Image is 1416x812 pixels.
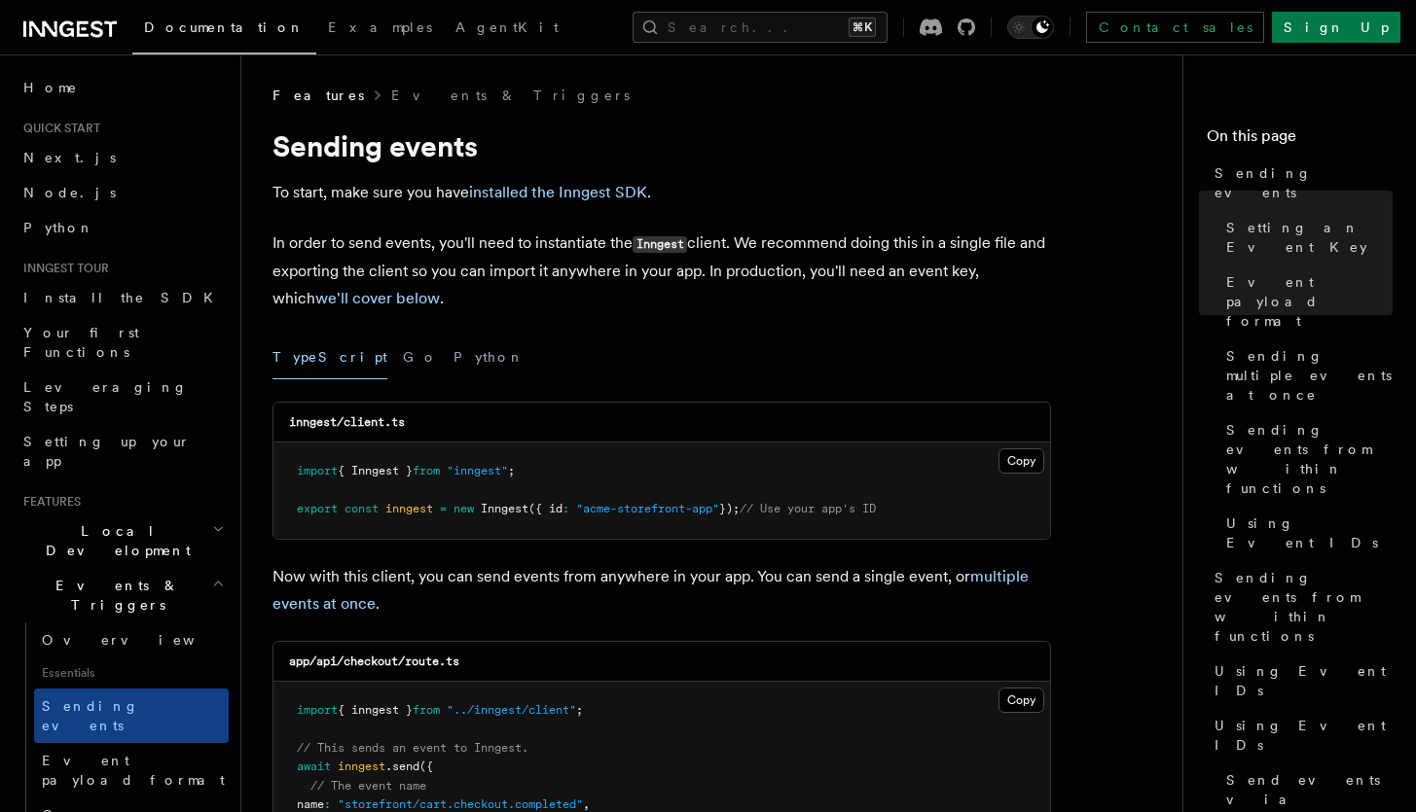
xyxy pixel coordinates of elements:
span: Overview [42,632,242,648]
span: Documentation [144,19,305,35]
a: Setting up your app [16,424,229,478]
span: Sending events [42,698,139,733]
span: Features [16,494,81,510]
a: Overview [34,622,229,657]
span: Event payload format [42,753,225,788]
a: Sending events from within functions [1207,560,1393,653]
span: Events & Triggers [16,576,212,615]
a: Contact sales [1086,12,1264,43]
span: inngest [338,759,385,773]
span: "acme-storefront-app" [576,502,719,515]
span: from [413,703,440,717]
span: : [563,502,569,515]
button: Copy [998,688,1044,713]
span: Essentials [34,657,229,688]
span: import [297,703,338,717]
a: Sign Up [1272,12,1400,43]
a: Event payload format [1218,265,1393,338]
span: ({ [419,759,433,773]
span: ({ id [528,502,563,515]
span: "inngest" [447,464,508,477]
span: ; [576,703,583,717]
span: name [297,797,324,811]
span: , [583,797,590,811]
span: Sending events from within functions [1226,420,1393,498]
span: ; [508,464,515,477]
span: Local Development [16,521,212,560]
a: Using Event IDs [1207,708,1393,762]
h4: On this page [1207,124,1393,156]
span: Inngest tour [16,261,109,276]
span: Install the SDK [23,290,225,305]
a: Documentation [132,6,316,54]
a: Examples [316,6,444,53]
button: Copy [998,448,1044,474]
span: Sending events from within functions [1215,568,1393,646]
span: "../inngest/client" [447,703,576,717]
span: // The event name [310,779,426,793]
span: Leveraging Steps [23,379,188,414]
span: Node.js [23,185,116,200]
kbd: ⌘K [849,18,876,37]
span: from [413,464,440,477]
span: "storefront/cart.checkout.completed" [338,797,583,811]
span: const [345,502,379,515]
span: import [297,464,338,477]
a: Install the SDK [16,280,229,315]
a: Using Event IDs [1218,506,1393,560]
span: new [454,502,474,515]
p: In order to send events, you'll need to instantiate the client. We recommend doing this in a sing... [272,229,1051,312]
span: await [297,759,331,773]
a: Sending events from within functions [1218,412,1393,506]
a: Using Event IDs [1207,653,1393,708]
span: { inngest } [338,703,413,717]
span: Examples [328,19,432,35]
a: Sending events [1207,156,1393,210]
button: Local Development [16,513,229,568]
span: Inngest [481,502,528,515]
span: }); [719,502,740,515]
span: Features [272,86,364,105]
code: Inngest [633,236,687,253]
a: Sending events [34,688,229,743]
span: .send [385,759,419,773]
a: Setting an Event Key [1218,210,1393,265]
p: Now with this client, you can send events from anywhere in your app. You can send a single event,... [272,563,1051,618]
a: multiple events at once [272,567,1029,613]
span: inngest [385,502,433,515]
span: Sending events [1215,163,1393,202]
code: app/api/checkout/route.ts [289,654,459,668]
a: Your first Functions [16,315,229,370]
span: Sending multiple events at once [1226,346,1393,405]
span: : [324,797,331,811]
p: To start, make sure you have . [272,179,1051,206]
span: Using Event IDs [1215,661,1393,700]
a: Home [16,70,229,105]
h1: Sending events [272,128,1051,163]
button: TypeScript [272,335,387,379]
span: Quick start [16,121,100,136]
span: Python [23,220,94,235]
span: AgentKit [455,19,559,35]
span: Home [23,78,78,97]
span: { Inngest } [338,464,413,477]
a: Event payload format [34,743,229,797]
span: Setting an Event Key [1226,218,1393,257]
a: Leveraging Steps [16,370,229,424]
span: Using Event IDs [1215,716,1393,755]
span: Setting up your app [23,434,191,469]
a: installed the Inngest SDK [469,183,647,201]
a: Events & Triggers [391,86,630,105]
span: export [297,502,338,515]
code: inngest/client.ts [289,415,405,429]
a: Node.js [16,175,229,210]
a: Python [16,210,229,245]
button: Toggle dark mode [1007,16,1054,39]
a: we'll cover below [315,289,440,307]
a: AgentKit [444,6,570,53]
a: Next.js [16,140,229,175]
button: Go [403,335,438,379]
span: Your first Functions [23,325,139,360]
span: // Use your app's ID [740,502,876,515]
span: Event payload format [1226,272,1393,331]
